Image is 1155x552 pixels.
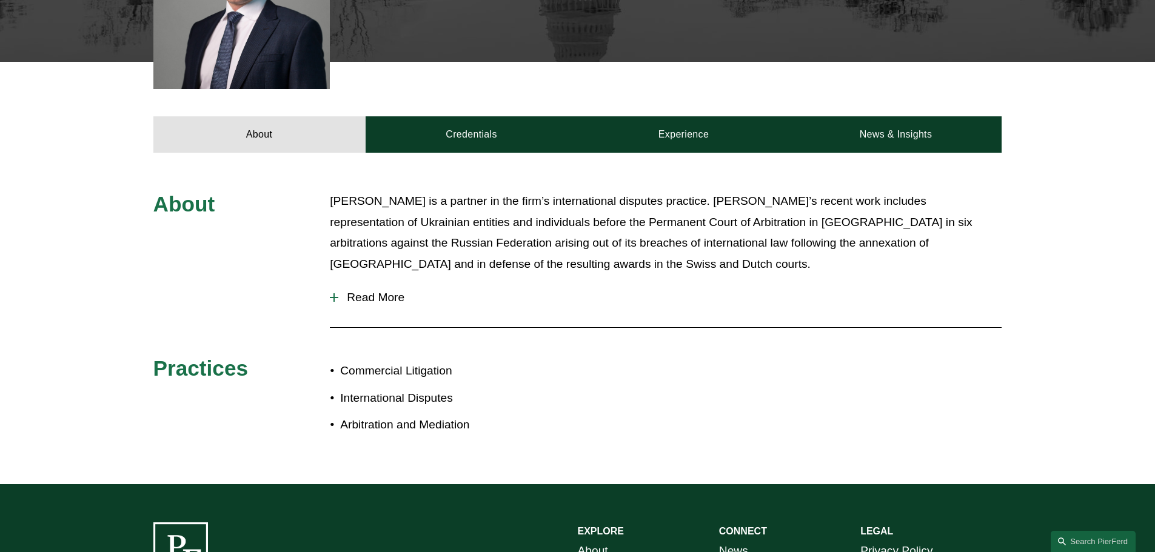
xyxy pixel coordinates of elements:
strong: CONNECT [719,526,767,536]
span: Practices [153,356,249,380]
p: Commercial Litigation [340,361,577,382]
button: Read More [330,282,1002,313]
p: [PERSON_NAME] is a partner in the firm’s international disputes practice. [PERSON_NAME]’s recent ... [330,191,1002,274]
strong: EXPLORE [578,526,624,536]
span: About [153,192,215,216]
a: Credentials [366,116,578,153]
p: International Disputes [340,388,577,409]
p: Arbitration and Mediation [340,414,577,436]
strong: LEGAL [860,526,893,536]
a: Search this site [1051,531,1136,552]
a: About [153,116,366,153]
span: Read More [338,291,1002,304]
a: Experience [578,116,790,153]
a: News & Insights [789,116,1002,153]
